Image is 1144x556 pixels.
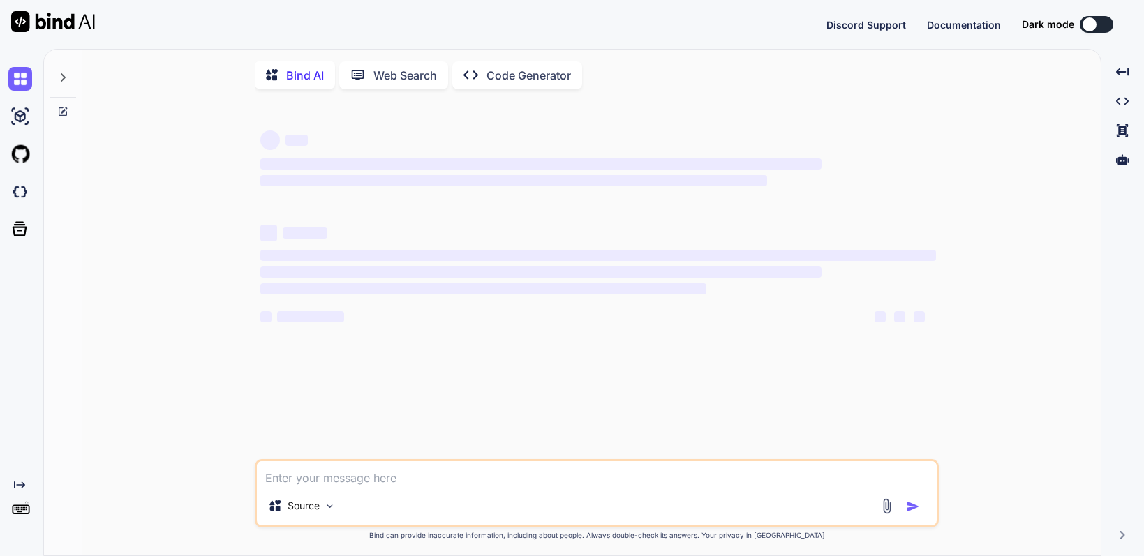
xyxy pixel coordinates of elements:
[283,227,327,239] span: ‌
[486,67,571,84] p: Code Generator
[260,175,767,186] span: ‌
[373,67,437,84] p: Web Search
[286,67,324,84] p: Bind AI
[260,311,272,322] span: ‌
[8,180,32,204] img: darkCloudIdeIcon
[826,19,906,31] span: Discord Support
[927,17,1001,32] button: Documentation
[1022,17,1074,31] span: Dark mode
[288,499,320,513] p: Source
[8,105,32,128] img: ai-studio
[11,11,95,32] img: Bind AI
[914,311,925,322] span: ‌
[324,500,336,512] img: Pick Models
[8,67,32,91] img: chat
[285,135,308,146] span: ‌
[894,311,905,322] span: ‌
[260,225,277,241] span: ‌
[260,283,706,294] span: ‌
[875,311,886,322] span: ‌
[906,499,920,513] img: icon
[260,250,936,261] span: ‌
[826,17,906,32] button: Discord Support
[8,142,32,166] img: githubLight
[277,311,344,322] span: ‌
[260,158,821,170] span: ‌
[879,498,895,514] img: attachment
[260,266,821,278] span: ‌
[255,530,939,541] p: Bind can provide inaccurate information, including about people. Always double-check its answers....
[260,130,280,150] span: ‌
[927,19,1001,31] span: Documentation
